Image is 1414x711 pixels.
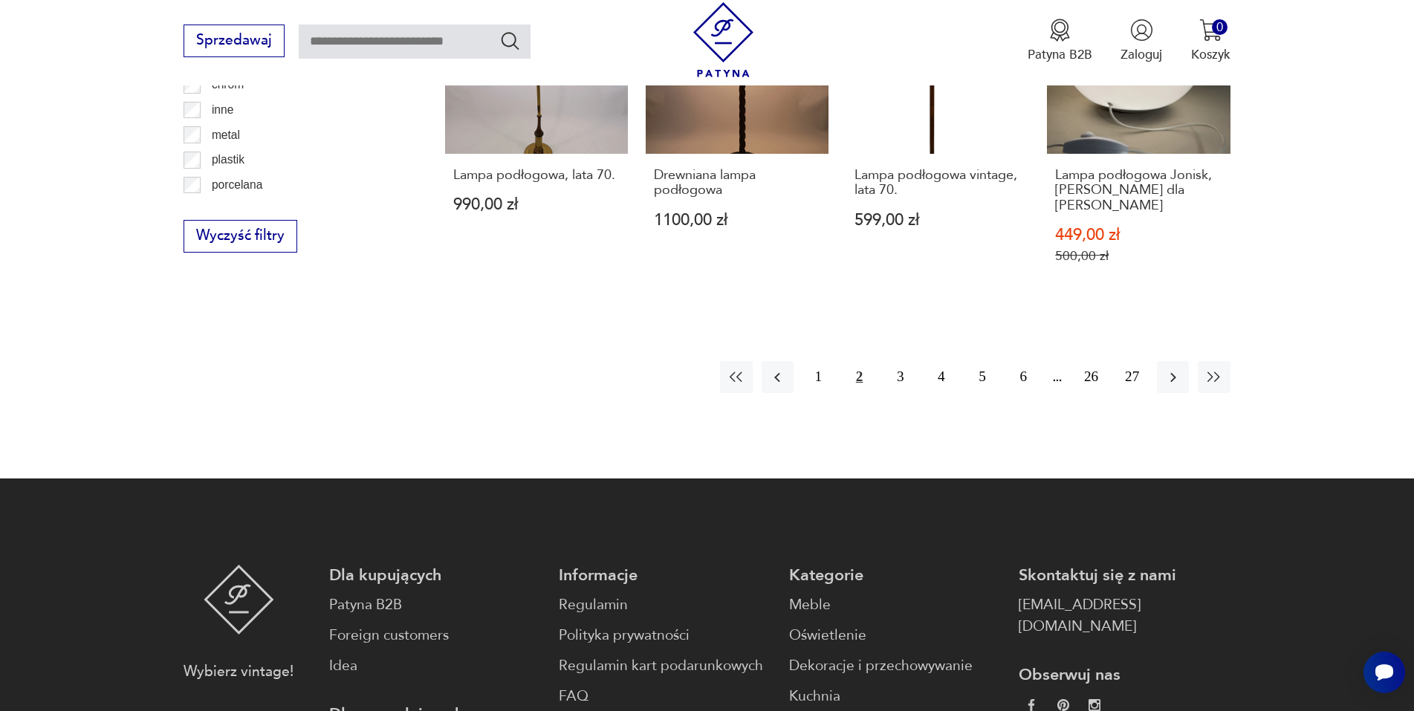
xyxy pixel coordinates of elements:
p: metal [212,126,240,145]
iframe: Smartsupp widget button [1363,652,1405,693]
button: 6 [1008,361,1040,393]
p: Skontaktuj się z nami [1019,565,1230,586]
p: Informacje [559,565,771,586]
img: c2fd9cf7f39615d9d6839a72ae8e59e5.webp [1089,699,1100,711]
button: 4 [925,361,957,393]
p: Wybierz vintage! [184,661,293,683]
a: Regulamin kart podarunkowych [559,655,771,677]
button: Sprzedawaj [184,25,284,57]
p: 1100,00 zł [654,212,821,228]
button: Zaloguj [1121,19,1162,63]
button: 27 [1116,361,1148,393]
button: Wyczyść filtry [184,220,296,253]
img: da9060093f698e4c3cedc1453eec5031.webp [1025,699,1037,711]
img: Patyna - sklep z meblami i dekoracjami vintage [686,2,761,77]
a: Idea [329,655,541,677]
h3: Lampa podłogowa vintage, lata 70. [854,168,1022,198]
button: Patyna B2B [1028,19,1092,63]
a: Oświetlenie [789,625,1001,646]
a: Meble [789,594,1001,616]
button: 2 [843,361,875,393]
a: Regulamin [559,594,771,616]
p: 990,00 zł [453,197,620,212]
a: Sprzedawaj [184,36,284,48]
p: Koszyk [1191,46,1230,63]
h3: Lampa podłogowa, lata 70. [453,168,620,183]
img: Patyna - sklep z meblami i dekoracjami vintage [204,565,274,634]
button: 1 [802,361,834,393]
a: [EMAIL_ADDRESS][DOMAIN_NAME] [1019,594,1230,637]
button: Szukaj [499,30,521,51]
p: 599,00 zł [854,212,1022,228]
a: FAQ [559,686,771,707]
p: Patyna B2B [1028,46,1092,63]
a: Patyna B2B [329,594,541,616]
a: Polityka prywatności [559,625,771,646]
img: Ikona koszyka [1199,19,1222,42]
p: Dla kupujących [329,565,541,586]
h3: Drewniana lampa podłogowa [654,168,821,198]
a: Kuchnia [789,686,1001,707]
p: inne [212,100,233,120]
p: 500,00 zł [1055,248,1222,264]
p: Zaloguj [1121,46,1162,63]
a: Ikona medaluPatyna B2B [1028,19,1092,63]
p: Kategorie [789,565,1001,586]
img: 37d27d81a828e637adc9f9cb2e3d3a8a.webp [1057,699,1069,711]
img: Ikonka użytkownika [1130,19,1153,42]
p: porcelit [212,200,249,219]
button: 26 [1075,361,1107,393]
button: 0Koszyk [1191,19,1230,63]
div: 0 [1212,19,1227,35]
h3: Lampa podłogowa Jonisk, [PERSON_NAME] dla [PERSON_NAME] [1055,168,1222,213]
a: Foreign customers [329,625,541,646]
p: 449,00 zł [1055,227,1222,243]
p: porcelana [212,175,263,195]
p: Obserwuj nas [1019,664,1230,686]
button: 5 [967,361,999,393]
a: Dekoracje i przechowywanie [789,655,1001,677]
img: Ikona medalu [1048,19,1071,42]
p: plastik [212,150,244,169]
button: 3 [884,361,916,393]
